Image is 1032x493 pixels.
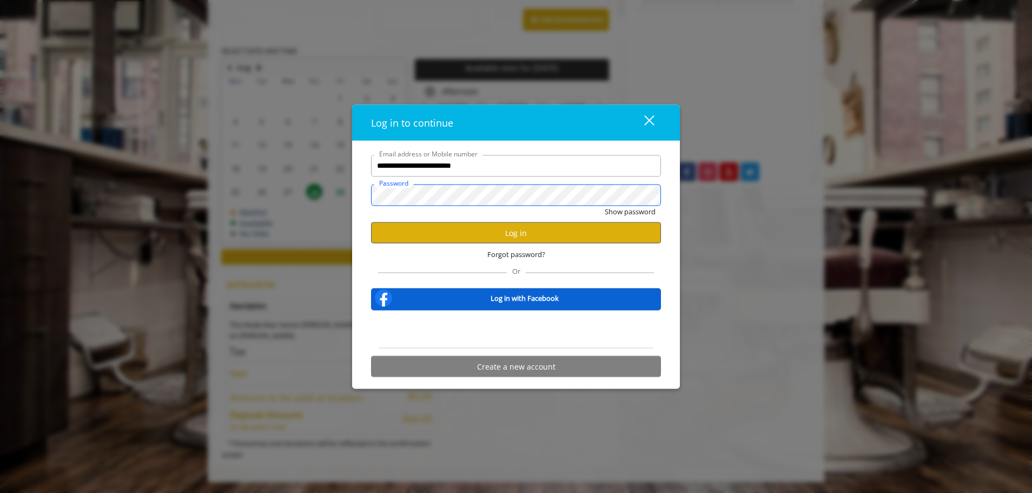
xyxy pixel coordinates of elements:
span: Log in to continue [371,116,453,129]
span: Or [507,266,526,276]
button: Log in [371,222,661,244]
b: Log in with Facebook [491,292,559,304]
div: close dialog [632,114,653,130]
input: Email address or Mobile number [371,155,661,176]
iframe: Sign in with Google Button [461,318,571,341]
button: close dialog [624,111,661,134]
label: Email address or Mobile number [374,148,483,159]
button: Show password [605,206,656,217]
img: facebook-logo [373,287,394,309]
label: Password [374,178,414,188]
button: Create a new account [371,356,661,377]
input: Password [371,184,661,206]
span: Forgot password? [487,249,545,260]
